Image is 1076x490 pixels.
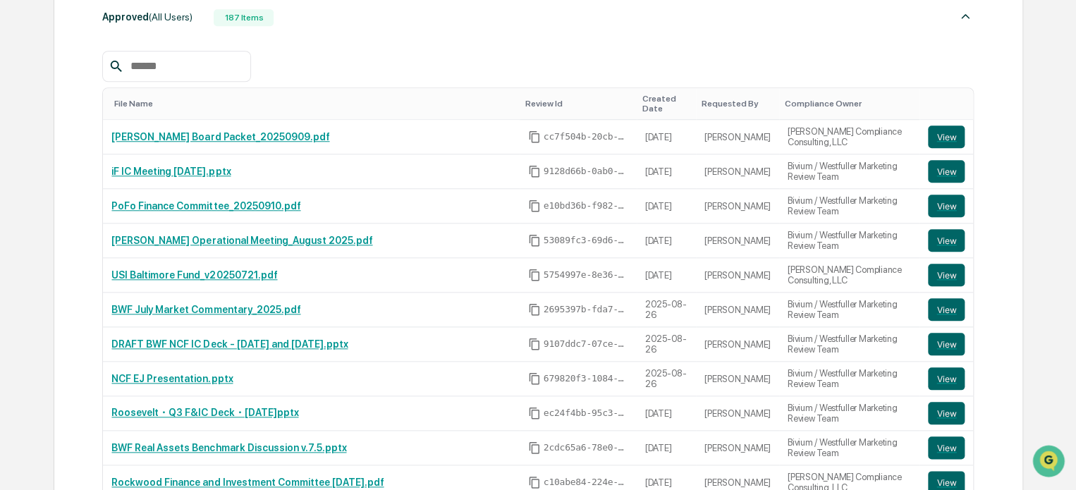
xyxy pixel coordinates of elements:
[779,327,920,362] td: Bivium / Westfuller Marketing Review Team
[528,372,541,385] span: Copy Id
[8,172,97,197] a: 🖐️Preclearance
[528,476,541,489] span: Copy Id
[14,30,257,52] p: How can we help?
[637,327,697,362] td: 2025-08-26
[928,125,965,148] button: View
[696,120,779,154] td: [PERSON_NAME]
[102,8,192,26] div: Approved
[528,303,541,316] span: Copy Id
[111,200,300,212] a: PoFo Finance Committee_20250910.pdf
[28,204,89,219] span: Data Lookup
[696,327,779,362] td: [PERSON_NAME]
[111,442,346,453] a: BWF Real Assets Benchmark Discussion v.7.5.pptx
[111,269,277,281] a: USI Baltimore Fund_v20250721.pdf
[240,112,257,129] button: Start new chat
[528,130,541,143] span: Copy Id
[928,402,965,424] button: View
[785,99,915,109] div: Toggle SortBy
[928,229,965,252] button: View
[637,120,697,154] td: [DATE]
[111,407,298,418] a: Roosevelt・Q3 F&IC Deck・[DATE]pptx
[111,338,348,350] a: DRAFT BWF NCF IC Deck - [DATE] and [DATE].pptx
[528,407,541,419] span: Copy Id
[696,154,779,189] td: [PERSON_NAME]
[111,304,300,315] a: BWF July Market Commentary_2025.pdf
[116,178,175,192] span: Attestations
[779,223,920,258] td: Bivium / Westfuller Marketing Review Team
[544,304,628,315] span: 2695397b-fda7-409c-b96c-3e355535dfbf
[779,258,920,293] td: [PERSON_NAME] Compliance Consulting, LLC
[702,99,774,109] div: Toggle SortBy
[544,269,628,281] span: 5754997e-8e36-4f27-8bf6-546afd2e9a6b
[528,234,541,247] span: Copy Id
[97,172,181,197] a: 🗄️Attestations
[928,367,965,390] button: View
[111,373,233,384] a: NCF EJ Presentation.pptx
[114,99,513,109] div: Toggle SortBy
[544,235,628,246] span: 53089fc3-69d6-4c62-845b-ffe62e5adab3
[696,396,779,431] td: [PERSON_NAME]
[528,338,541,350] span: Copy Id
[696,258,779,293] td: [PERSON_NAME]
[637,362,697,396] td: 2025-08-26
[957,8,974,25] img: caret
[928,436,965,459] button: View
[14,206,25,217] div: 🔎
[928,333,965,355] button: View
[779,154,920,189] td: Bivium / Westfuller Marketing Review Team
[528,269,541,281] span: Copy Id
[99,238,171,250] a: Powered byPylon
[779,396,920,431] td: Bivium / Westfuller Marketing Review Team
[111,477,384,488] a: Rockwood Finance and Investment Committee [DATE].pdf
[696,362,779,396] td: [PERSON_NAME]
[544,131,628,142] span: cc7f504b-20cb-47dd-91dc-c074e32d38dc
[528,441,541,454] span: Copy Id
[111,166,231,177] a: iF IC Meeting [DATE].pptx
[696,431,779,465] td: [PERSON_NAME]
[637,223,697,258] td: [DATE]
[779,293,920,327] td: Bivium / Westfuller Marketing Review Team
[637,154,697,189] td: [DATE]
[779,120,920,154] td: [PERSON_NAME] Compliance Consulting, LLC
[637,396,697,431] td: [DATE]
[28,178,91,192] span: Preclearance
[544,200,628,212] span: e10bd36b-f982-48d5-b8e2-5a73b17e84a9
[696,293,779,327] td: [PERSON_NAME]
[14,108,39,133] img: 1746055101610-c473b297-6a78-478c-a979-82029cc54cd1
[544,166,628,177] span: 9128d66b-0ab0-45e6-bb5a-66edfa2cb540
[928,298,965,321] button: View
[102,179,114,190] div: 🗄️
[637,431,697,465] td: [DATE]
[544,373,628,384] span: 679820f3-1084-4cc6-b59a-a70b98ed3d3c
[1031,443,1069,482] iframe: Open customer support
[14,179,25,190] div: 🖐️
[149,11,192,23] span: (All Users)
[8,199,94,224] a: 🔎Data Lookup
[528,165,541,178] span: Copy Id
[928,264,965,286] button: View
[214,9,274,26] div: 187 Items
[544,442,628,453] span: 2cdc65a6-78e0-4047-91fb-2f3afac381fa
[111,235,372,246] a: [PERSON_NAME] Operational Meeting_August 2025.pdf
[928,195,965,217] button: View
[528,200,541,212] span: Copy Id
[111,131,329,142] a: [PERSON_NAME] Board Packet_20250909.pdf
[637,189,697,223] td: [DATE]
[696,223,779,258] td: [PERSON_NAME]
[544,477,628,488] span: c10abe84-224e-4adb-9a01-5a65222d9532
[544,338,628,350] span: 9107ddc7-07ce-468e-8005-e1cfd377d405
[637,293,697,327] td: 2025-08-26
[928,160,965,183] button: View
[931,99,967,109] div: Toggle SortBy
[48,108,231,122] div: Start new chat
